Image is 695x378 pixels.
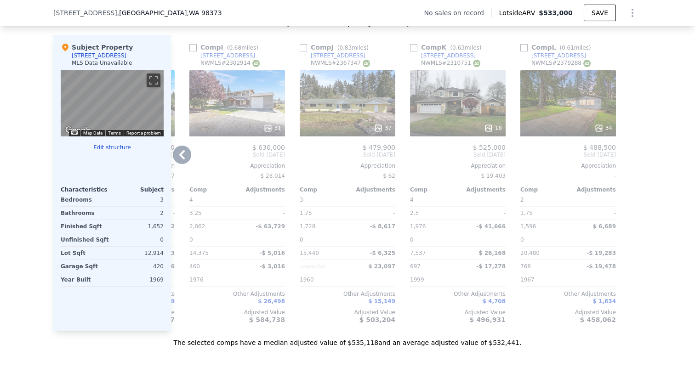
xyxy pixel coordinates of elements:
[61,260,110,273] div: Garage Sqft
[114,233,164,246] div: 0
[520,237,524,243] span: 0
[189,223,205,230] span: 2,062
[349,207,395,220] div: -
[520,207,566,220] div: 1.75
[114,207,164,220] div: 2
[520,43,595,52] div: Comp L
[239,207,285,220] div: -
[300,162,395,169] div: Appreciation
[189,162,285,169] div: Appreciation
[383,173,395,179] span: $ 62
[83,130,103,136] button: Map Data
[421,59,480,67] div: NWMLS # 2310751
[476,263,506,270] span: -$ 17,278
[410,290,506,298] div: Other Adjustments
[260,263,285,270] span: -$ 3,016
[570,233,616,246] div: -
[520,290,616,298] div: Other Adjustments
[470,316,506,323] span: $ 496,931
[446,45,485,51] span: ( miles)
[71,130,78,135] button: Keyboard shortcuts
[410,263,421,270] span: 697
[61,70,164,136] div: Street View
[410,207,456,220] div: 2.5
[61,273,110,286] div: Year Built
[349,233,395,246] div: -
[187,9,222,17] span: , WA 98373
[300,197,303,203] span: 3
[300,52,365,59] a: [STREET_ADDRESS]
[410,250,426,256] span: 7,537
[239,233,285,246] div: -
[460,233,506,246] div: -
[587,263,616,270] span: -$ 19,478
[424,8,491,17] div: No sales on record
[61,43,133,52] div: Subject Property
[114,273,164,286] div: 1969
[300,260,346,273] div: Unspecified
[189,197,193,203] span: 4
[114,193,164,206] div: 3
[72,52,126,59] div: [STREET_ADDRESS]
[61,220,110,233] div: Finished Sqft
[300,290,395,298] div: Other Adjustments
[623,4,642,22] button: Show Options
[531,52,586,59] div: [STREET_ADDRESS]
[476,223,506,230] span: -$ 41,666
[410,273,456,286] div: 1999
[499,8,539,17] span: Lotside ARV
[531,59,591,67] div: NWMLS # 2379288
[479,250,506,256] span: $ 26,168
[580,316,616,323] span: $ 458,062
[61,247,110,260] div: Lot Sqft
[53,8,117,17] span: [STREET_ADDRESS]
[114,220,164,233] div: 1,652
[61,233,110,246] div: Unfinished Sqft
[368,298,395,305] span: $ 15,149
[114,247,164,260] div: 12,914
[249,316,285,323] span: $ 584,738
[258,298,285,305] span: $ 26,498
[593,298,616,305] span: $ 1,634
[189,43,262,52] div: Comp I
[520,250,540,256] span: 20,480
[339,45,352,51] span: 0.83
[61,144,164,151] button: Edit structure
[410,162,506,169] div: Appreciation
[61,193,110,206] div: Bedrooms
[189,290,285,298] div: Other Adjustments
[368,263,395,270] span: $ 23,097
[410,43,485,52] div: Comp K
[587,250,616,256] span: -$ 19,283
[189,237,193,243] span: 0
[520,273,566,286] div: 1967
[334,45,372,51] span: ( miles)
[570,273,616,286] div: -
[363,60,370,67] img: NWMLS Logo
[452,45,465,51] span: 0.63
[147,73,160,87] button: Toggle fullscreen view
[520,169,616,182] div: -
[460,193,506,206] div: -
[473,144,506,151] span: $ 525,000
[260,250,285,256] span: -$ 5,016
[349,273,395,286] div: -
[410,223,426,230] span: 1,976
[256,223,285,230] span: -$ 63,729
[239,193,285,206] div: -
[229,45,241,51] span: 0.68
[363,144,395,151] span: $ 479,900
[483,298,506,305] span: $ 4,708
[189,151,285,158] span: Sold [DATE]
[473,60,480,67] img: NWMLS Logo
[484,124,502,133] div: 18
[583,144,616,151] span: $ 488,500
[189,273,235,286] div: 1976
[61,207,110,220] div: Bathrooms
[261,173,285,179] span: $ 28,014
[520,309,616,316] div: Adjusted Value
[410,52,476,59] a: [STREET_ADDRESS]
[300,237,303,243] span: 0
[520,223,536,230] span: 1,596
[61,186,112,193] div: Characteristics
